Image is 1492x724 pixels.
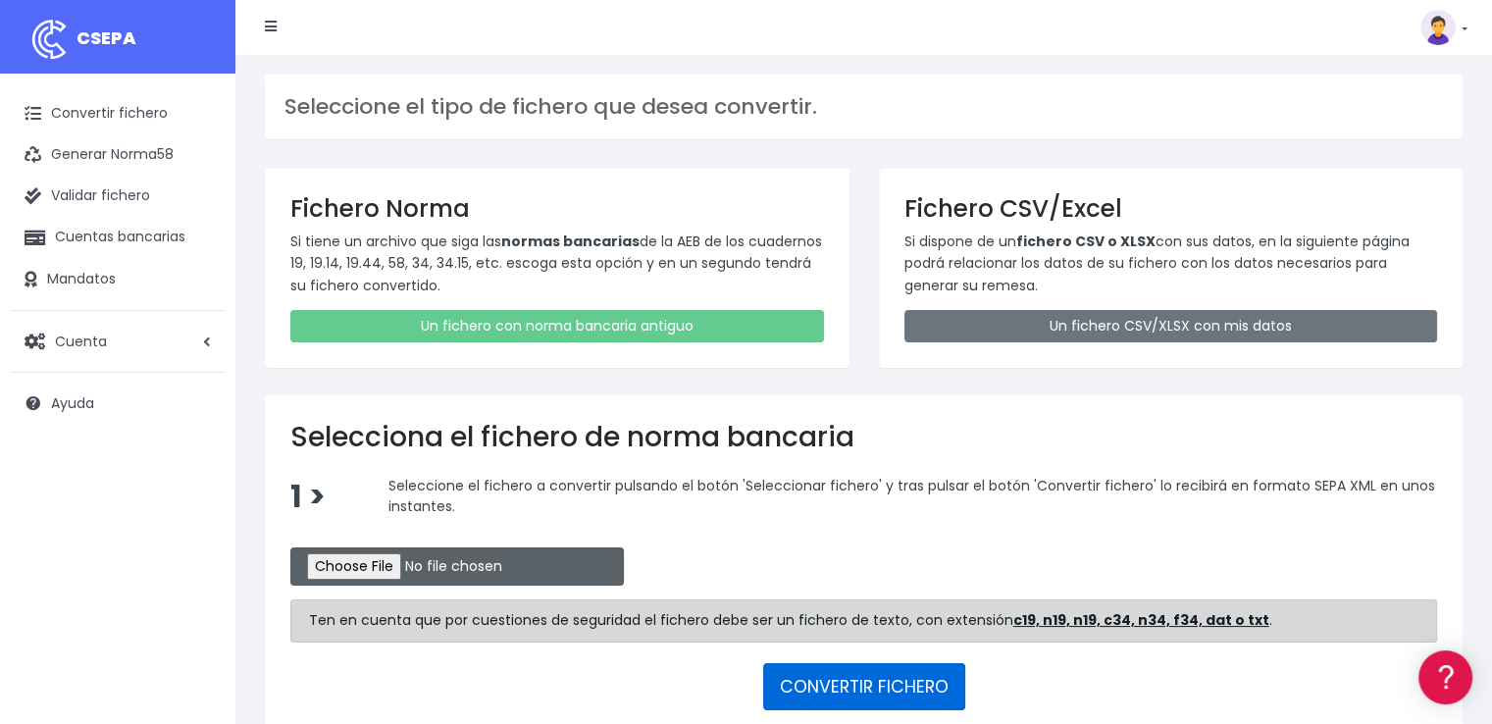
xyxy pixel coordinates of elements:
a: Problemas habituales [20,279,373,309]
div: Facturación [20,389,373,408]
button: Contáctanos [20,525,373,559]
strong: c19, n19, n19, c34, n34, f34, dat o txt [1013,610,1269,630]
a: Cuentas bancarias [10,217,226,258]
a: Perfiles de empresas [20,339,373,370]
a: Cuenta [10,321,226,362]
div: Información general [20,136,373,155]
span: Seleccione el fichero a convertir pulsando el botón 'Seleccionar fichero' y tras pulsar el botón ... [388,475,1435,516]
a: POWERED BY ENCHANT [270,565,378,584]
span: 1 > [290,476,326,518]
a: General [20,421,373,451]
a: Un fichero con norma bancaria antiguo [290,310,824,342]
a: API [20,501,373,532]
a: Formatos [20,248,373,279]
p: Si dispone de un con sus datos, en la siguiente página podrá relacionar los datos de su fichero c... [904,231,1438,296]
button: CONVERTIR FICHERO [763,663,965,710]
h3: Fichero CSV/Excel [904,194,1438,223]
a: Videotutoriales [20,309,373,339]
strong: fichero CSV o XLSX [1016,232,1156,251]
a: Mandatos [10,259,226,300]
strong: normas bancarias [501,232,640,251]
a: Información general [20,167,373,197]
div: Convertir ficheros [20,217,373,235]
span: CSEPA [77,26,136,50]
a: Validar fichero [10,176,226,217]
div: Programadores [20,471,373,490]
a: Ayuda [10,383,226,424]
div: Ten en cuenta que por cuestiones de seguridad el fichero debe ser un fichero de texto, con extens... [290,599,1437,643]
img: logo [25,15,74,64]
h3: Fichero Norma [290,194,824,223]
h3: Seleccione el tipo de fichero que desea convertir. [284,94,1443,120]
a: Generar Norma58 [10,134,226,176]
a: Convertir fichero [10,93,226,134]
span: Ayuda [51,393,94,413]
h2: Selecciona el fichero de norma bancaria [290,421,1437,454]
img: profile [1420,10,1456,45]
span: Cuenta [55,331,107,350]
a: Un fichero CSV/XLSX con mis datos [904,310,1438,342]
p: Si tiene un archivo que siga las de la AEB de los cuadernos 19, 19.14, 19.44, 58, 34, 34.15, etc.... [290,231,824,296]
